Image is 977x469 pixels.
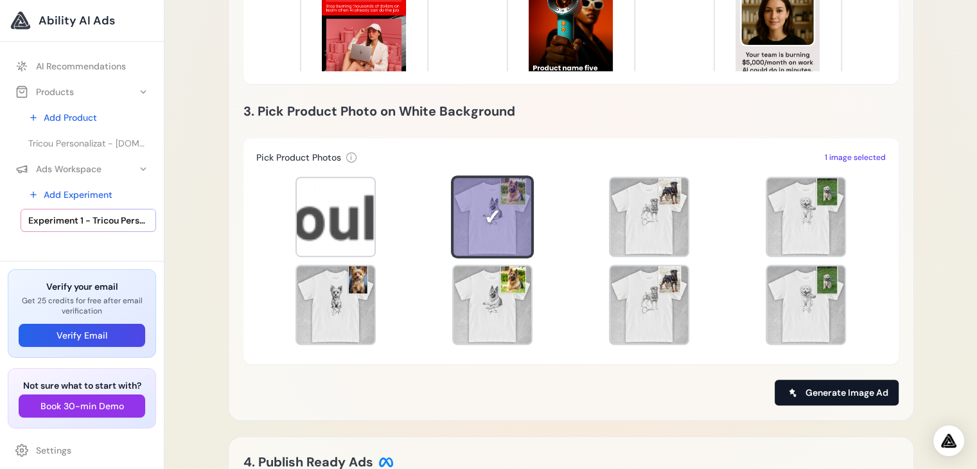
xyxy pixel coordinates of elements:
[8,55,156,78] a: AI Recommendations
[350,152,352,163] span: i
[28,137,148,150] span: Tricou Personalizat - [DOMAIN_NAME]
[21,132,156,155] a: Tricou Personalizat - [DOMAIN_NAME]
[21,183,156,206] a: Add Experiment
[10,10,154,31] a: Ability AI Ads
[775,380,899,405] button: Generate Image Ad
[15,163,101,175] div: Ads Workspace
[256,151,341,164] h3: Pick Product Photos
[28,214,148,227] span: Experiment 1 - Tricou Personalizat - [DOMAIN_NAME]
[19,394,145,418] button: Book 30-min Demo
[21,209,156,232] a: Experiment 1 - Tricou Personalizat - [DOMAIN_NAME]
[805,386,888,399] span: Generate Image Ad
[825,152,886,163] span: 1 image selected
[8,157,156,181] button: Ads Workspace
[19,379,145,392] h3: Not sure what to start with?
[243,101,899,121] h2: 3. Pick Product Photo on White Background
[19,280,145,293] h3: Verify your email
[15,85,74,98] div: Products
[8,80,156,103] button: Products
[933,425,964,456] div: Open Intercom Messenger
[21,106,156,129] a: Add Product
[39,12,115,30] span: Ability AI Ads
[19,324,145,347] button: Verify Email
[19,296,145,316] p: Get 25 credits for free after email verification
[8,439,156,462] a: Settings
